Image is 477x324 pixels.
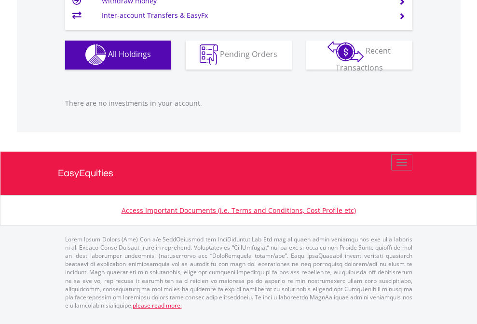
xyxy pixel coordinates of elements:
span: Recent Transactions [336,45,391,73]
span: Pending Orders [220,49,277,59]
a: please read more: [133,301,182,310]
img: pending_instructions-wht.png [200,44,218,65]
span: All Holdings [108,49,151,59]
img: holdings-wht.png [85,44,106,65]
p: Lorem Ipsum Dolors (Ame) Con a/e SeddOeiusmod tem InciDiduntut Lab Etd mag aliquaen admin veniamq... [65,235,412,310]
td: Inter-account Transfers & EasyFx [102,8,387,23]
a: EasyEquities [58,152,420,195]
p: There are no investments in your account. [65,99,412,108]
img: transactions-zar-wht.png [327,41,364,62]
button: Pending Orders [186,41,292,70]
button: All Holdings [65,41,171,70]
a: Access Important Documents (i.e. Terms and Conditions, Cost Profile etc) [122,206,356,215]
button: Recent Transactions [306,41,412,70]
